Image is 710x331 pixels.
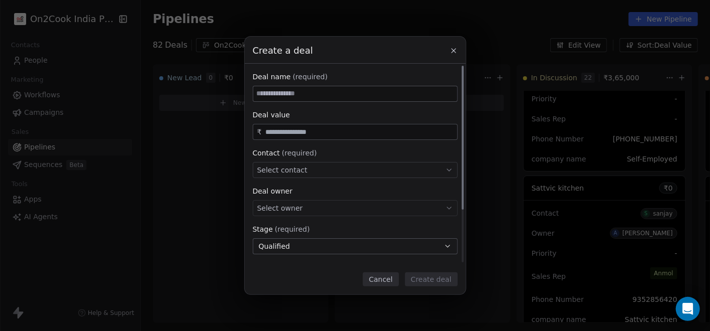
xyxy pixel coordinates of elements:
button: Create deal [405,272,458,286]
span: (required) [282,148,317,158]
div: Deal value [253,110,458,120]
span: Contact [253,148,280,158]
div: Deal owner [253,186,458,196]
span: (required) [275,224,310,234]
span: Deal name [253,72,291,82]
span: (required) [293,72,328,82]
span: Create a deal [253,44,313,57]
span: Select contact [257,165,308,175]
span: Stage [253,224,273,234]
span: ₹ [257,127,262,137]
span: Select owner [257,203,303,213]
button: Cancel [363,272,398,286]
div: Expected close date [253,262,458,272]
span: Qualified [259,241,290,252]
